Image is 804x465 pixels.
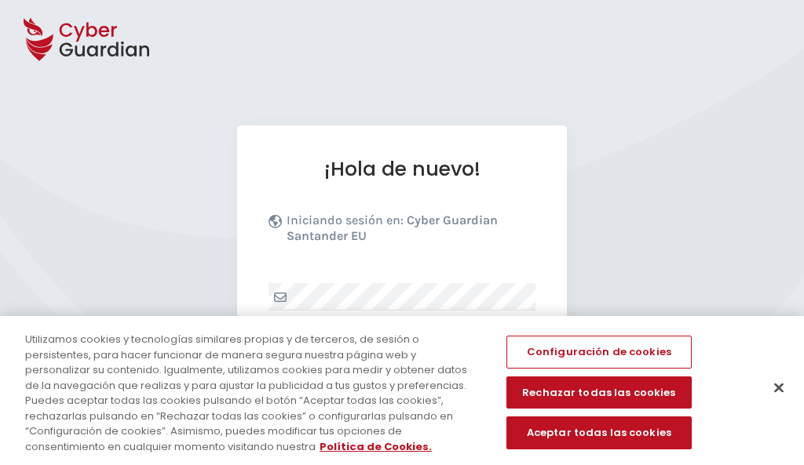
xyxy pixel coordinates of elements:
[25,332,482,454] div: Utilizamos cookies y tecnologías similares propias y de terceros, de sesión o persistentes, para ...
[320,439,432,454] a: Más información sobre su privacidad, se abre en una nueva pestaña
[506,376,692,409] button: Rechazar todas las cookies
[506,336,692,369] button: Configuración de cookies, Abre el cuadro de diálogo del centro de preferencias.
[762,371,796,405] button: Cerrar
[506,416,692,449] button: Aceptar todas las cookies
[287,213,532,252] p: Iniciando sesión en:
[287,213,498,243] b: Cyber Guardian Santander EU
[269,157,535,181] h1: ¡Hola de nuevo!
